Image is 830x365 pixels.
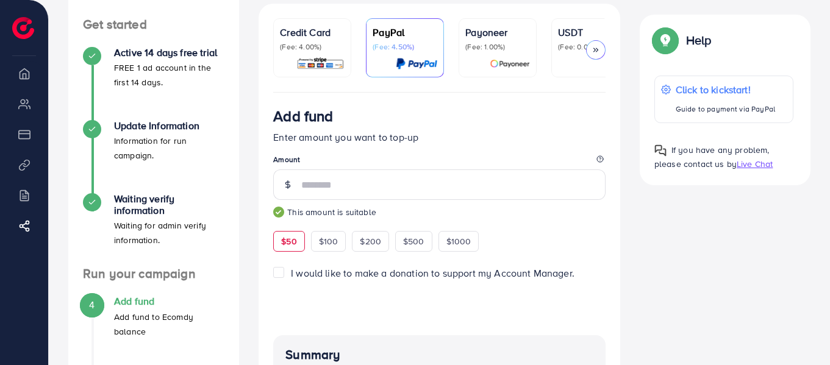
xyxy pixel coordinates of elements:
[737,158,773,170] span: Live Chat
[273,130,606,144] p: Enter amount you want to top-up
[558,25,623,40] p: USDT
[396,57,437,71] img: card
[68,47,239,120] li: Active 14 days free trial
[114,133,224,163] p: Information for run campaign.
[296,57,345,71] img: card
[373,42,437,52] p: (Fee: 4.50%)
[280,25,345,40] p: Credit Card
[778,310,821,356] iframe: Chat
[281,235,296,247] span: $50
[114,193,224,216] h4: Waiting verify information
[68,266,239,282] h4: Run your campaign
[654,144,667,157] img: Popup guide
[319,235,338,247] span: $100
[373,25,437,40] p: PayPal
[676,102,775,116] p: Guide to payment via PayPal
[360,235,381,247] span: $200
[273,154,606,169] legend: Amount
[68,17,239,32] h4: Get started
[285,347,593,363] h4: Summary
[68,193,239,266] li: Waiting verify information
[114,296,224,307] h4: Add fund
[686,33,712,48] p: Help
[490,57,530,71] img: card
[114,310,224,339] p: Add fund to Ecomdy balance
[484,296,606,317] iframe: PayPal
[558,42,623,52] p: (Fee: 0.00%)
[273,207,284,218] img: guide
[114,47,224,58] h4: Active 14 days free trial
[273,206,606,218] small: This amount is suitable
[12,17,34,39] img: logo
[291,266,574,280] span: I would like to make a donation to support my Account Manager.
[654,144,770,170] span: If you have any problem, please contact us by
[114,120,224,132] h4: Update Information
[273,107,333,125] h3: Add fund
[676,82,775,97] p: Click to kickstart!
[465,25,530,40] p: Payoneer
[280,42,345,52] p: (Fee: 4.00%)
[403,235,424,247] span: $500
[465,42,530,52] p: (Fee: 1.00%)
[68,120,239,193] li: Update Information
[446,235,471,247] span: $1000
[89,298,95,312] span: 4
[114,60,224,90] p: FREE 1 ad account in the first 14 days.
[654,29,676,51] img: Popup guide
[114,218,224,247] p: Waiting for admin verify information.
